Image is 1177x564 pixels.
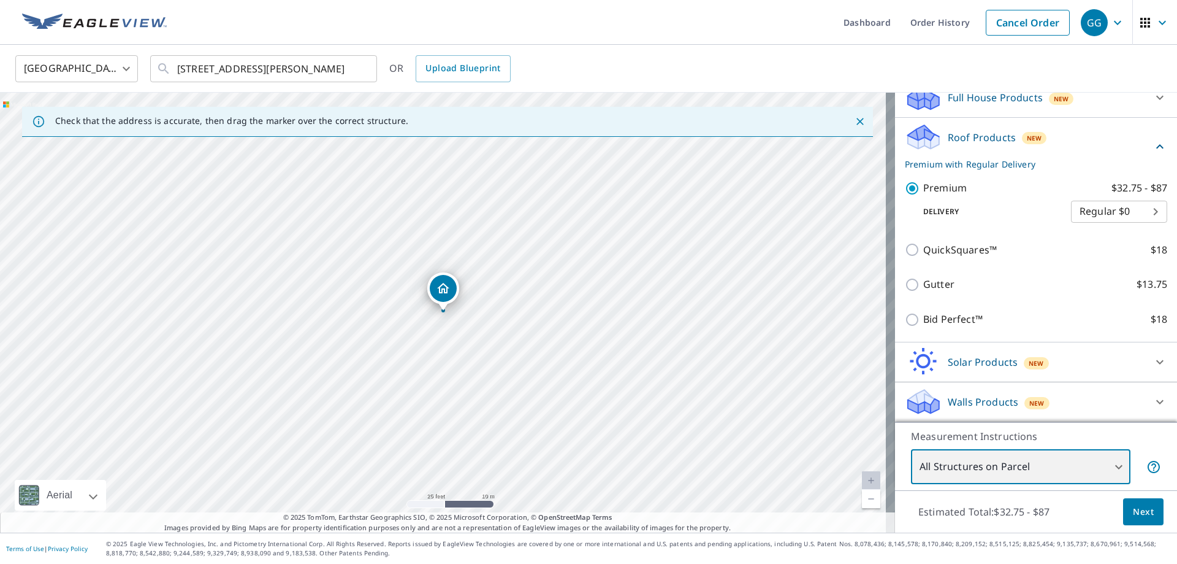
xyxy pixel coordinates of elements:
[905,347,1167,377] div: Solar ProductsNew
[106,539,1171,558] p: © 2025 Eagle View Technologies, Inc. and Pictometry International Corp. All Rights Reserved. Repo...
[905,123,1167,171] div: Roof ProductsNewPremium with Regular Delivery
[948,90,1043,105] p: Full House Products
[15,480,106,511] div: Aerial
[43,480,76,511] div: Aerial
[1111,180,1167,196] p: $32.75 - $87
[1151,242,1167,258] p: $18
[1029,358,1044,368] span: New
[1029,398,1045,408] span: New
[427,272,459,311] div: Dropped pin, building 1, Residential property, 133 Kortney Dr Hudson Oaks, TX 76087
[15,52,138,86] div: [GEOGRAPHIC_DATA]
[862,471,880,490] a: Current Level 20, Zoom In Disabled
[1071,195,1167,229] div: Regular $0
[1027,133,1042,143] span: New
[948,355,1018,369] p: Solar Products
[905,206,1071,217] p: Delivery
[22,14,167,32] img: EV Logo
[1151,312,1167,327] p: $18
[425,61,500,76] span: Upload Blueprint
[1133,504,1154,520] span: Next
[416,55,510,82] a: Upload Blueprint
[923,180,967,196] p: Premium
[6,545,88,552] p: |
[538,512,590,522] a: OpenStreetMap
[948,395,1018,409] p: Walls Products
[389,55,511,82] div: OR
[911,450,1130,484] div: All Structures on Parcel
[177,52,352,86] input: Search by address or latitude-longitude
[1054,94,1069,104] span: New
[905,83,1167,112] div: Full House ProductsNew
[986,10,1070,36] a: Cancel Order
[923,312,983,327] p: Bid Perfect™
[908,498,1059,525] p: Estimated Total: $32.75 - $87
[1137,277,1167,292] p: $13.75
[911,429,1161,444] p: Measurement Instructions
[1081,9,1108,36] div: GG
[1146,460,1161,474] span: Your report will include each building or structure inside the parcel boundary. In some cases, du...
[55,115,408,126] p: Check that the address is accurate, then drag the marker over the correct structure.
[6,544,44,553] a: Terms of Use
[862,490,880,508] a: Current Level 20, Zoom Out
[592,512,612,522] a: Terms
[923,242,997,258] p: QuickSquares™
[905,158,1152,171] p: Premium with Regular Delivery
[923,277,954,292] p: Gutter
[283,512,612,523] span: © 2025 TomTom, Earthstar Geographics SIO, © 2025 Microsoft Corporation, ©
[48,544,88,553] a: Privacy Policy
[1123,498,1164,526] button: Next
[948,130,1016,145] p: Roof Products
[852,114,868,129] button: Close
[905,387,1167,417] div: Walls ProductsNew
